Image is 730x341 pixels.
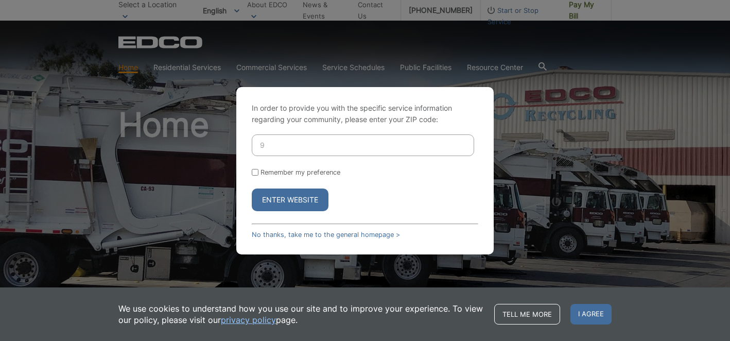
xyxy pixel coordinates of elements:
a: Tell me more [494,304,560,325]
button: Enter Website [252,189,328,211]
p: In order to provide you with the specific service information regarding your community, please en... [252,103,478,125]
label: Remember my preference [260,168,340,176]
a: No thanks, take me to the general homepage > [252,231,400,238]
a: privacy policy [221,314,276,326]
input: Enter ZIP Code [252,134,474,156]
span: I agree [570,304,612,325]
p: We use cookies to understand how you use our site and to improve your experience. To view our pol... [118,303,484,326]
